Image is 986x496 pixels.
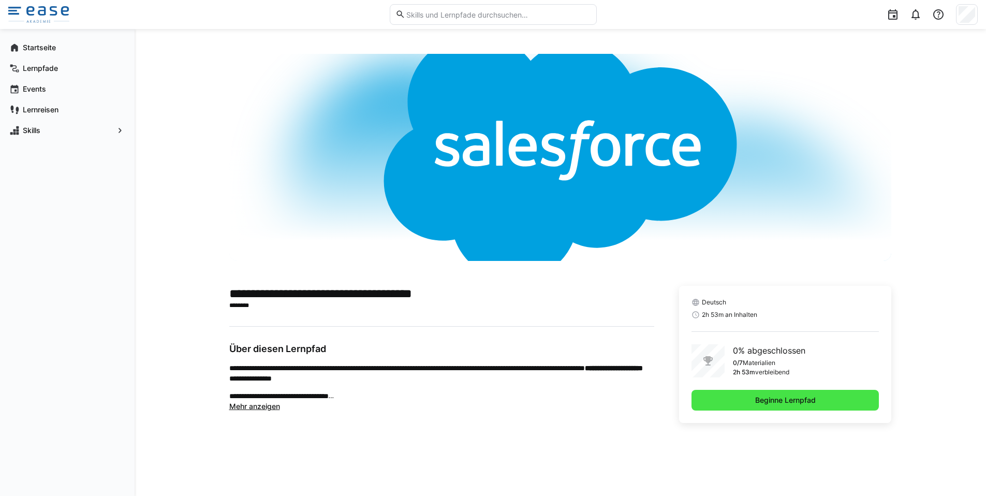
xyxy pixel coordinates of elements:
button: Beginne Lernpfad [691,390,879,411]
p: 0% abgeschlossen [733,344,805,357]
span: 2h 53m an Inhalten [702,311,757,319]
p: verbleibend [755,368,789,376]
p: 0/7 [733,359,743,367]
input: Skills und Lernpfade durchsuchen… [405,10,591,19]
h3: Über diesen Lernpfad [229,343,654,355]
span: Beginne Lernpfad [754,395,817,405]
span: Mehr anzeigen [229,402,280,411]
p: 2h 53m [733,368,755,376]
p: Materialien [743,359,775,367]
span: Deutsch [702,298,726,307]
